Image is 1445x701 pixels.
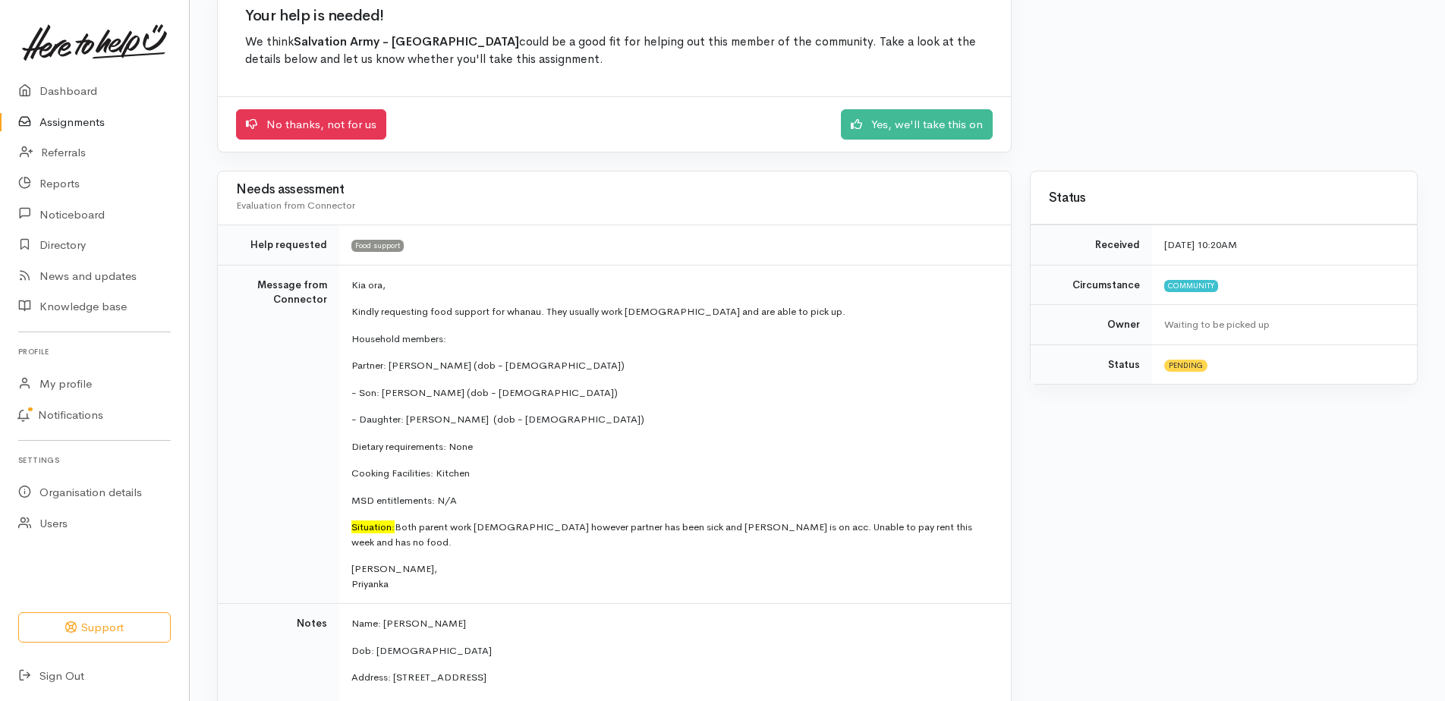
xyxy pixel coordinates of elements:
p: - Daughter: [PERSON_NAME] (dob - [DEMOGRAPHIC_DATA]) [351,412,993,427]
p: Partner: [PERSON_NAME] (dob - [DEMOGRAPHIC_DATA]) [351,358,993,373]
div: Waiting to be picked up [1164,317,1399,332]
td: Received [1031,225,1152,266]
p: Dietary requirements: None [351,439,993,454]
h3: Needs assessment [236,183,993,197]
button: Support [18,612,171,643]
td: Circumstance [1031,265,1152,305]
p: Dob: [DEMOGRAPHIC_DATA] [351,643,993,659]
p: Kindly requesting food support for whanau. They usually work [DEMOGRAPHIC_DATA] and are able to p... [351,304,993,319]
b: Salvation Army - [GEOGRAPHIC_DATA] [294,34,519,49]
p: - Son: [PERSON_NAME] (dob - [DEMOGRAPHIC_DATA]) [351,385,993,401]
p: Kia ora, [351,278,993,293]
a: No thanks, not for us [236,109,386,140]
p: Cooking Facilities: Kitchen [351,466,993,481]
td: Message from Connector [218,265,339,604]
span: Evaluation from Connector [236,199,355,212]
span: Community [1164,280,1218,292]
div: Priyanka [351,577,993,592]
span: Food support [351,240,404,252]
h2: Your help is needed! [245,8,984,24]
td: Help requested [218,225,339,266]
font: Situation: [351,520,395,533]
p: MSD entitlements: N/A [351,493,993,508]
span: Pending [1164,360,1207,372]
td: Owner [1031,305,1152,345]
h6: Settings [18,450,171,470]
p: Household members: [351,332,993,347]
p: Name: [PERSON_NAME] [351,616,993,631]
h3: Status [1049,191,1399,206]
p: Both parent work [DEMOGRAPHIC_DATA] however partner has been sick and [PERSON_NAME] is on acc. Un... [351,520,993,549]
a: Yes, we'll take this on [841,109,993,140]
p: We think could be a good fit for helping out this member of the community. Take a look at the det... [245,33,984,69]
h6: Profile [18,341,171,362]
td: Status [1031,344,1152,384]
p: Address: [STREET_ADDRESS] [351,670,993,685]
time: [DATE] 10:20AM [1164,238,1237,251]
div: [PERSON_NAME], [351,561,993,577]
